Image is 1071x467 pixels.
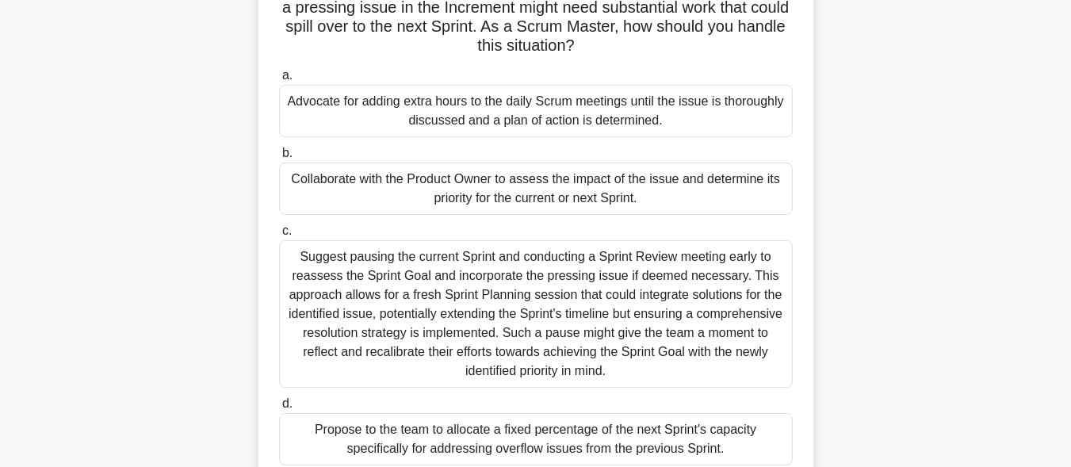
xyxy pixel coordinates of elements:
[282,146,293,159] span: b.
[279,163,793,215] div: Collaborate with the Product Owner to assess the impact of the issue and determine its priority f...
[282,68,293,82] span: a.
[279,413,793,465] div: Propose to the team to allocate a fixed percentage of the next Sprint's capacity specifically for...
[282,396,293,410] span: d.
[279,85,793,137] div: Advocate for adding extra hours to the daily Scrum meetings until the issue is thoroughly discuss...
[279,240,793,388] div: Suggest pausing the current Sprint and conducting a Sprint Review meeting early to reassess the S...
[282,224,292,237] span: c.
